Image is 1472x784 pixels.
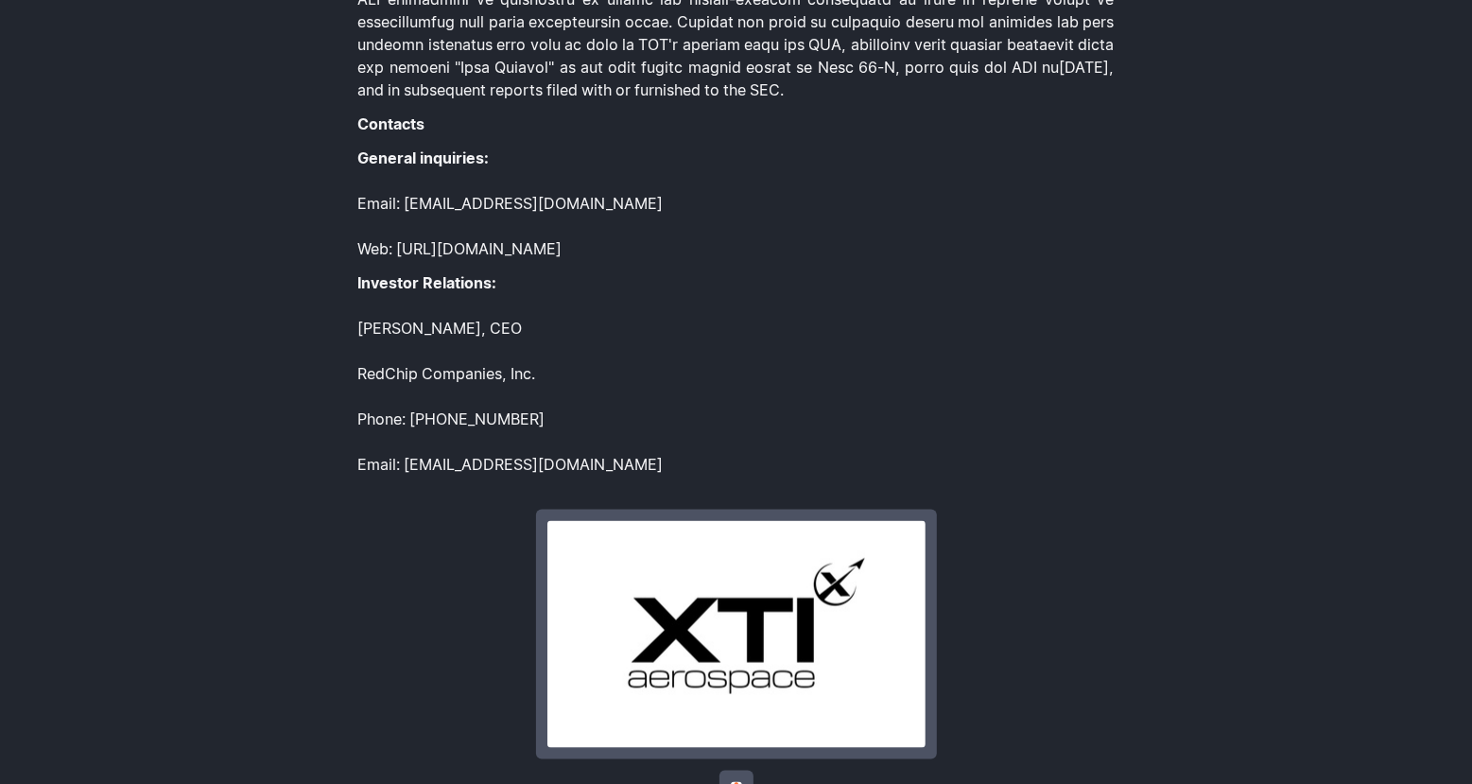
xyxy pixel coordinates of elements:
[358,273,497,292] b: Investor Relations:
[358,319,482,338] span: [PERSON_NAME]
[358,114,425,133] b: Contacts
[1060,58,1110,77] span: [DATE]
[547,521,926,748] img: XTI Aerospace Logo (PRNewsfoto/XTI Aerospace, Inc.)
[358,148,490,167] b: General inquiries:
[401,455,667,474] a: [EMAIL_ADDRESS][DOMAIN_NAME]
[401,194,667,213] a: [EMAIL_ADDRESS][DOMAIN_NAME]
[358,271,1115,476] p: , CEO RedChip Companies, Inc. Phone: [PHONE_NUMBER] Email:
[358,147,1115,260] p: Email: Web: [URL][DOMAIN_NAME]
